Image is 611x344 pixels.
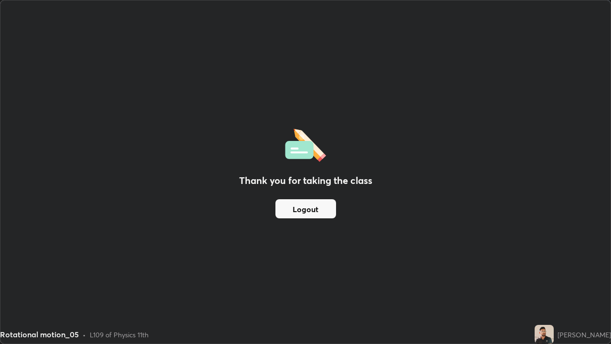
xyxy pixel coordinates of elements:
[239,173,372,188] h2: Thank you for taking the class
[558,330,611,340] div: [PERSON_NAME]
[535,325,554,344] img: 5053460a6f39493ea28443445799e426.jpg
[285,126,326,162] img: offlineFeedback.1438e8b3.svg
[90,330,148,340] div: L109 of Physics 11th
[83,330,86,340] div: •
[275,199,336,218] button: Logout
